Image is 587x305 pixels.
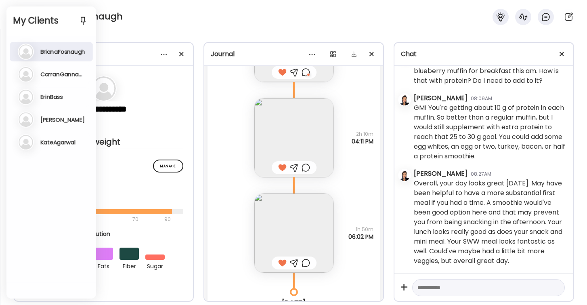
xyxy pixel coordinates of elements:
div: fiber [119,260,139,271]
span: 1h 50m [348,226,373,233]
div: 90 [164,215,172,224]
div: Overall, your day looks great [DATE]. May have been helpful to have a more substantial first meal... [414,179,567,266]
div: GM! You're getting about 10 g of protein in each muffin. So better than a regular muffin, but I w... [414,103,567,161]
h3: CarranGannaway [40,71,86,78]
h3: ErinBass [40,93,63,101]
div: Thank you for that! I tried the SWW gluten free blueberry muffin for breakfast this am. How is th... [414,57,567,86]
div: Chat [401,49,567,59]
div: sugar [145,260,165,271]
div: Goal is to [24,127,183,137]
h3: BrianaFosnaugh [40,48,85,55]
img: avatars%2FzNSBMsCCYwRWk01rErjyDlvJs7f1 [399,170,410,181]
div: 93% [24,196,183,206]
div: 08:27AM [471,170,491,178]
h2: Insights [24,160,183,172]
div: Profile [21,49,187,59]
div: On path meals [24,185,183,193]
div: Journal [211,49,377,59]
div: fats [94,260,113,271]
img: images%2FXKIh3wwHSkanieFEXC1qNVQ7J872%2FkCgncKrmlZPR12qoKvKs%2FfIyEWaq8BAfUX4Q6G98t_240 [254,98,333,177]
div: [PERSON_NAME] [414,93,468,103]
div: Manage [153,160,183,172]
h3: [PERSON_NAME] [40,116,85,123]
div: Lose or manage weight [24,137,183,147]
h2: My Clients [13,15,90,27]
img: avatars%2FzNSBMsCCYwRWk01rErjyDlvJs7f1 [399,94,410,105]
span: 04:11 PM [352,138,373,145]
img: images%2FXKIh3wwHSkanieFEXC1qNVQ7J872%2Fb7Xz3ARLiQubqTSx5Du3%2FT7QvTfwHDzLlFvlmPKWL_240 [254,194,333,273]
div: [PERSON_NAME] [414,169,468,179]
div: 08:09AM [471,95,492,102]
div: Macronutrient Distribution [36,230,171,238]
h3: KateAgarwal [40,139,75,146]
span: 06:02 PM [348,233,373,240]
span: 2h 10m [352,130,373,138]
img: bg-avatar-default.svg [92,76,116,101]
